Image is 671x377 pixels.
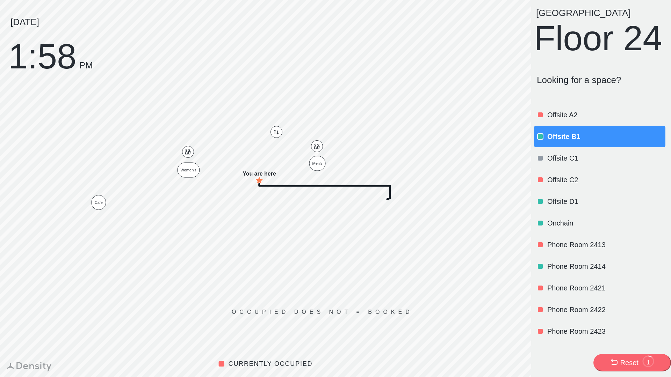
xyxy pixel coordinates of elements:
[620,358,638,368] div: Reset
[537,75,665,86] p: Looking for a space?
[547,305,664,315] p: Phone Room 2422
[547,348,664,358] p: Phone Room 2424
[547,132,664,141] p: Offsite B1
[547,326,664,336] p: Phone Room 2423
[547,240,664,250] p: Phone Room 2413
[547,283,664,293] p: Phone Room 2421
[547,110,664,120] p: Offsite A2
[642,360,655,366] div: 1
[547,261,664,271] p: Phone Room 2414
[593,354,671,371] button: Reset1
[547,218,664,228] p: Onchain
[547,175,664,185] p: Offsite C2
[547,153,664,163] p: Offsite C1
[547,197,664,206] p: Offsite D1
